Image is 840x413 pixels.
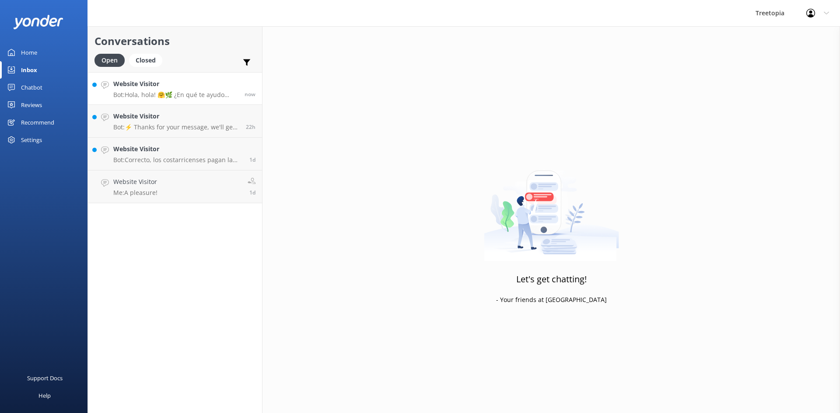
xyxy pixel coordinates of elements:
[27,369,63,387] div: Support Docs
[245,90,255,98] span: Aug 31 2025 07:19pm (UTC -06:00) America/Mexico_City
[113,144,243,154] h4: Website Visitor
[496,295,607,305] p: - Your friends at [GEOGRAPHIC_DATA]
[113,177,157,187] h4: Website Visitor
[246,123,255,131] span: Aug 30 2025 09:19pm (UTC -06:00) America/Mexico_City
[88,170,262,203] a: Website VisitorMe:A pleasure!1d
[88,72,262,105] a: Website VisitorBot:Hola, hola! 🤗🌿 ¿En qué te ayudo [DATE]? ¡Estoy lista para la aventura! 🚀.now
[13,15,63,29] img: yonder-white-logo.png
[88,138,262,170] a: Website VisitorBot:Correcto, los costarricenses pagan la tarifa de niños para todas las actividad...
[129,55,167,65] a: Closed
[94,54,125,67] div: Open
[113,91,238,99] p: Bot: Hola, hola! 🤗🌿 ¿En qué te ayudo [DATE]? ¡Estoy lista para la aventura! 🚀.
[113,111,239,121] h4: Website Visitor
[113,123,239,131] p: Bot: ⚡ Thanks for your message, we'll get back to you as soon as we can. You're also welcome to k...
[94,55,129,65] a: Open
[113,79,238,89] h4: Website Visitor
[484,152,619,261] img: artwork of a man stealing a conversation from at giant smartphone
[21,79,42,96] div: Chatbot
[94,33,255,49] h2: Conversations
[249,189,255,196] span: Aug 30 2025 11:03am (UTC -06:00) America/Mexico_City
[21,96,42,114] div: Reviews
[516,272,587,286] h3: Let's get chatting!
[21,131,42,149] div: Settings
[249,156,255,163] span: Aug 30 2025 03:05pm (UTC -06:00) America/Mexico_City
[129,54,162,67] div: Closed
[21,114,54,131] div: Recommend
[21,61,37,79] div: Inbox
[113,189,157,197] p: Me: A pleasure!
[38,387,51,404] div: Help
[21,44,37,61] div: Home
[113,156,243,164] p: Bot: Correcto, los costarricenses pagan la tarifa de niños para todas las actividades en [GEOGRAP...
[88,105,262,138] a: Website VisitorBot:⚡ Thanks for your message, we'll get back to you as soon as we can. You're als...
